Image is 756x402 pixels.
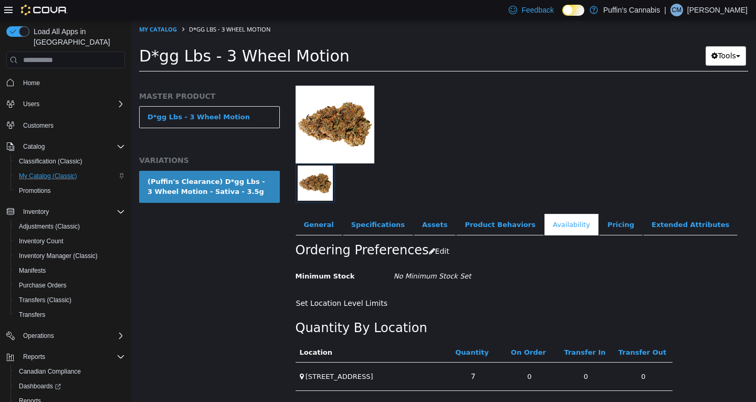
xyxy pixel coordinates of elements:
p: | [664,4,666,16]
a: On Order [380,328,417,336]
button: Transfers [10,307,129,322]
span: D*gg Lbs - 3 Wheel Motion [58,5,139,13]
a: Dashboards [15,380,65,393]
button: Customers [2,118,129,133]
a: Customers [19,119,58,132]
h5: MASTER PRODUCT [8,71,149,81]
a: Transfer Out [487,328,537,336]
a: Quantity [324,328,360,336]
span: Customers [23,121,54,130]
span: Promotions [15,184,125,197]
span: Dashboards [15,380,125,393]
button: Tools [574,26,615,46]
a: Product Behaviors [325,194,413,216]
span: Dashboards [19,382,61,390]
span: Transfers (Classic) [19,296,71,304]
span: Canadian Compliance [15,365,125,378]
input: Dark Mode [562,5,584,16]
button: Inventory [2,204,129,219]
a: My Catalog [8,5,46,13]
a: Extended Attributes [512,194,606,216]
button: Home [2,75,129,90]
span: D*gg Lbs - 3 Wheel Motion [8,27,218,45]
button: Location [169,327,203,338]
a: Manifests [15,264,50,277]
button: Operations [19,329,58,342]
button: Canadian Compliance [10,364,129,379]
button: Promotions [10,183,129,198]
span: Home [19,76,125,89]
button: Reports [19,351,49,363]
button: Users [2,97,129,111]
p: Puffin's Cannabis [603,4,660,16]
a: Pricing [468,194,511,216]
span: Inventory Count [15,235,125,248]
a: Specifications [212,194,282,216]
button: Transfers (Classic) [10,293,129,307]
span: Operations [19,329,125,342]
span: My Catalog (Classic) [19,172,77,180]
span: Classification (Classic) [15,155,125,168]
a: Assets [282,194,324,216]
span: Reports [23,353,45,361]
span: Purchase Orders [19,281,67,290]
span: Feedback [521,5,553,15]
a: Inventory Manager (Classic) [15,250,102,262]
span: Home [23,79,40,87]
button: Purchase Orders [10,278,129,293]
button: Inventory Count [10,234,129,249]
button: Adjustments (Classic) [10,219,129,234]
span: Catalog [23,142,45,151]
span: Minimum Stock [164,252,224,260]
a: Home [19,77,44,89]
i: No Minimum Stock Set [262,252,340,260]
td: 0 [370,342,426,370]
button: Set Location Level Limits [164,274,262,293]
span: Inventory Manager (Classic) [15,250,125,262]
span: Transfers [15,308,125,321]
a: Classification (Classic) [15,155,87,168]
span: Canadian Compliance [19,367,81,376]
button: Classification (Classic) [10,154,129,169]
span: Classification (Classic) [19,157,82,166]
span: Users [19,98,125,110]
span: Inventory Count [19,237,64,245]
a: Transfers [15,308,49,321]
span: Purchase Orders [15,279,125,292]
div: (Puffin's Clearance) D*gg Lbs - 3 Wheel Motion - Sativa - 3.5g [16,157,140,177]
span: Load All Apps in [GEOGRAPHIC_DATA] [29,26,125,47]
a: Dashboards [10,379,129,394]
a: Transfer In [433,328,476,336]
a: My Catalog (Classic) [15,170,81,182]
span: Customers [19,119,125,132]
span: Inventory [19,205,125,218]
span: Reports [19,351,125,363]
span: [STREET_ADDRESS] [174,353,242,360]
button: Inventory [19,205,53,218]
img: Cova [21,5,68,15]
a: Adjustments (Classic) [15,220,84,233]
span: Manifests [19,266,46,275]
span: Catalog [19,140,125,153]
span: Transfers [19,311,45,319]
a: Promotions [15,184,55,197]
button: Manifests [10,263,129,278]
span: Inventory [23,208,49,216]
h2: Ordering Preferences [164,222,298,239]
a: Canadian Compliance [15,365,85,378]
span: Promotions [19,187,51,195]
span: Operations [23,332,54,340]
a: Purchase Orders [15,279,71,292]
a: General [164,194,211,216]
div: Curtis Muir [670,4,683,16]
td: 0 [483,342,541,370]
a: D*gg Lbs - 3 Wheel Motion [8,86,149,108]
button: Catalog [2,139,129,154]
button: Catalog [19,140,49,153]
p: [PERSON_NAME] [687,4,748,16]
a: Availability [413,194,467,216]
span: Transfers (Classic) [15,294,125,306]
img: 150 [164,65,243,143]
button: Users [19,98,44,110]
h2: Quantity By Location [164,300,296,316]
